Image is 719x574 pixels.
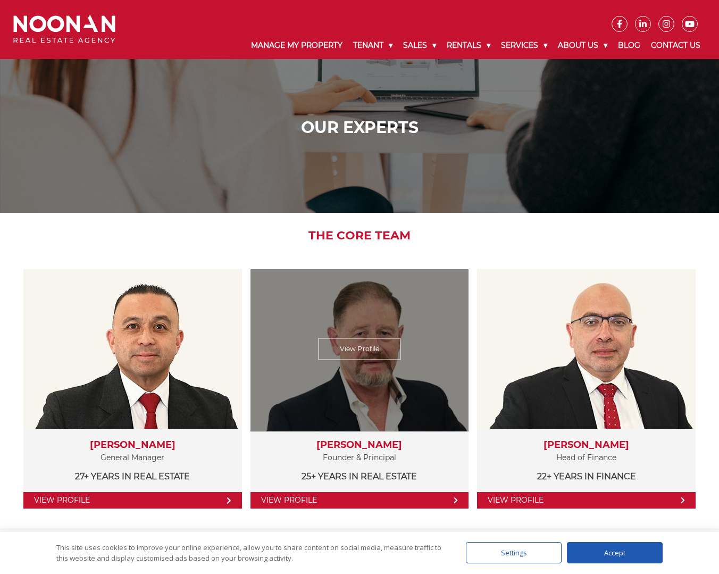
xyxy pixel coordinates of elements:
a: Sales [398,32,441,59]
a: Services [496,32,553,59]
p: Founder & Principal [261,451,458,464]
a: View Profile [250,492,469,509]
a: View Profile [477,492,696,509]
a: Contact Us [646,32,706,59]
div: Accept [567,542,663,563]
h3: [PERSON_NAME] [261,439,458,451]
img: Noonan Real Estate Agency [13,15,115,44]
h1: Our Experts [16,118,704,137]
h2: The Core Team [16,229,704,243]
p: 25+ years in Real Estate [261,470,458,483]
a: Blog [613,32,646,59]
p: Head of Finance [488,451,685,464]
h3: [PERSON_NAME] [488,439,685,451]
a: Rentals [441,32,496,59]
p: General Manager [34,451,231,464]
a: About Us [553,32,613,59]
div: This site uses cookies to improve your online experience, allow you to share content on social me... [56,542,445,563]
div: Settings [466,542,562,563]
p: 22+ years in Finance [488,470,685,483]
a: Manage My Property [246,32,348,59]
h3: [PERSON_NAME] [34,439,231,451]
a: Tenant [348,32,398,59]
p: 27+ years in Real Estate [34,470,231,483]
a: View Profile [23,492,242,509]
a: View Profile [319,338,401,360]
